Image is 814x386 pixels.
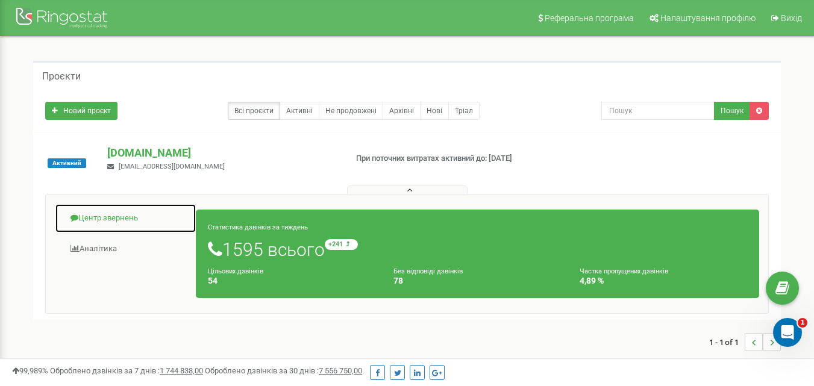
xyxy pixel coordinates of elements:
p: При поточних витратах активний до: [DATE] [356,153,524,164]
h4: 54 [208,276,375,285]
span: [EMAIL_ADDRESS][DOMAIN_NAME] [119,163,225,170]
nav: ... [709,321,781,363]
small: Без відповіді дзвінків [393,267,463,275]
span: Реферальна програма [545,13,634,23]
h5: Проєкти [42,71,81,82]
a: Аналiтика [55,234,196,264]
a: Центр звернень [55,204,196,233]
u: 7 556 750,00 [319,366,362,375]
a: Архівні [383,102,421,120]
span: 1 [798,318,807,328]
iframe: Intercom live chat [773,318,802,347]
span: Налаштування профілю [660,13,756,23]
u: 1 744 838,00 [160,366,203,375]
a: Тріал [448,102,480,120]
span: Оброблено дзвінків за 7 днів : [50,366,203,375]
p: [DOMAIN_NAME] [107,145,336,161]
a: Активні [280,102,319,120]
span: 99,989% [12,366,48,375]
small: Цільових дзвінків [208,267,263,275]
h1: 1595 всього [208,239,747,260]
a: Нові [420,102,449,120]
button: Пошук [714,102,750,120]
h4: 78 [393,276,561,285]
span: 1 - 1 of 1 [709,333,745,351]
span: Вихід [781,13,802,23]
input: Пошук [601,102,715,120]
h4: 4,89 % [580,276,747,285]
a: Всі проєкти [228,102,280,120]
span: Оброблено дзвінків за 30 днів : [205,366,362,375]
a: Не продовжені [319,102,383,120]
small: Частка пропущених дзвінків [580,267,668,275]
small: Статистика дзвінків за тиждень [208,223,308,231]
span: Активний [48,158,86,168]
small: +241 [325,239,358,250]
a: Новий проєкт [45,102,117,120]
